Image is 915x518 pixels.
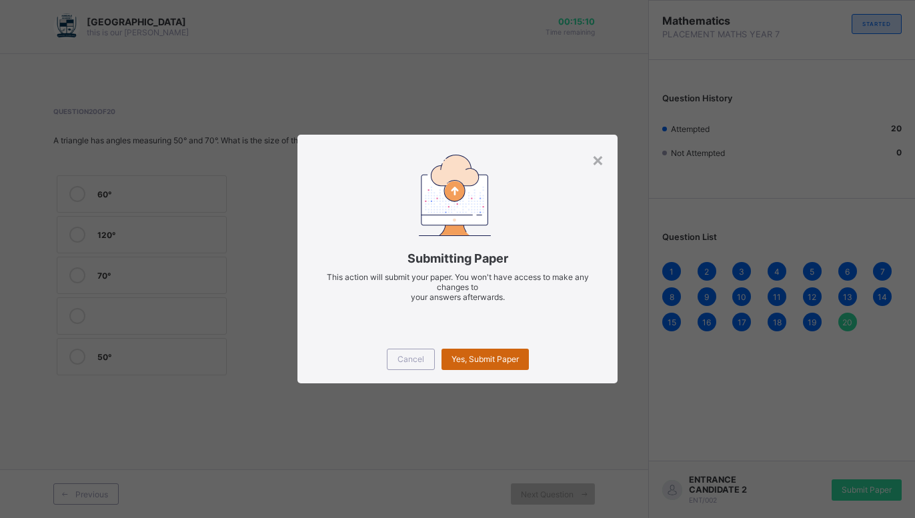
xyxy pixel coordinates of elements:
span: Yes, Submit Paper [451,354,519,364]
img: submitting-paper.7509aad6ec86be490e328e6d2a33d40a.svg [419,155,491,235]
span: Cancel [397,354,424,364]
span: This action will submit your paper. You won't have access to make any changes to your answers aft... [327,272,589,302]
div: × [592,148,604,171]
span: Submitting Paper [317,251,598,265]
